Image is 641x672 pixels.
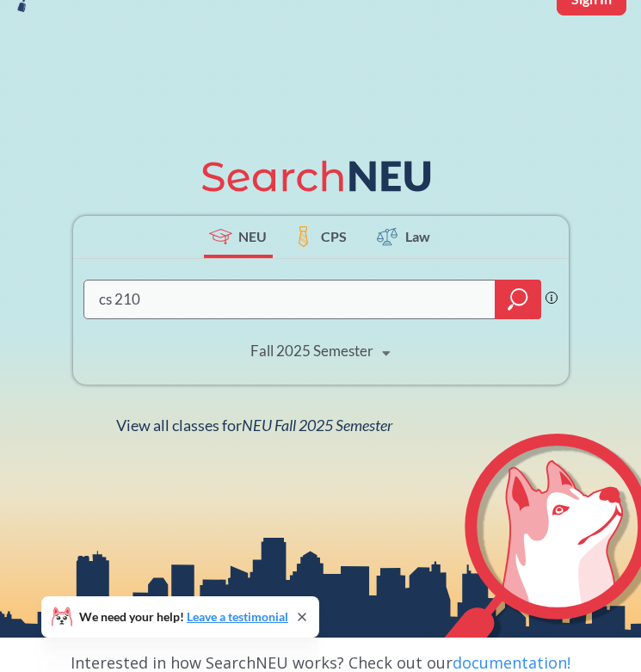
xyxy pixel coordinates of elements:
a: Leave a testimonial [187,609,288,624]
span: We need your help! [79,611,288,623]
span: NEU [238,226,267,246]
div: magnifying glass [495,280,541,319]
span: NEU Fall 2025 Semester [242,416,392,435]
svg: magnifying glass [508,287,528,311]
span: CPS [321,226,347,246]
span: Law [405,226,430,246]
span: View all classes for [116,416,392,435]
div: Fall 2025 Semester [250,342,373,361]
input: Class, professor, course number, "phrase" [97,282,484,317]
